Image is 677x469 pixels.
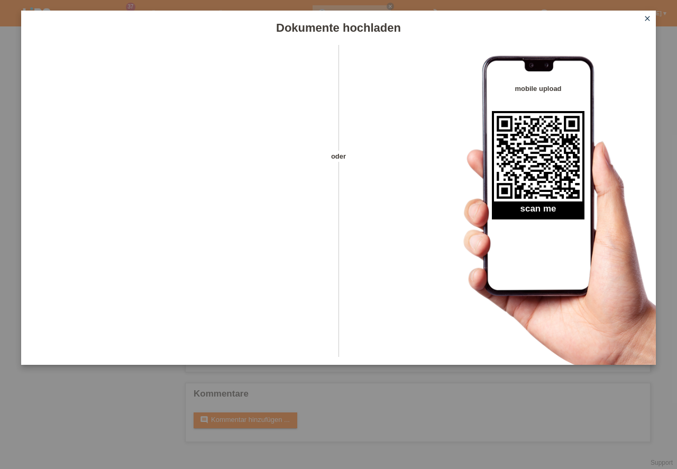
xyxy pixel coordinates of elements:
[643,14,652,23] i: close
[21,21,656,34] h1: Dokumente hochladen
[492,85,584,93] h4: mobile upload
[37,71,320,336] iframe: Upload
[320,151,357,162] span: oder
[641,13,654,25] a: close
[492,204,584,219] h2: scan me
